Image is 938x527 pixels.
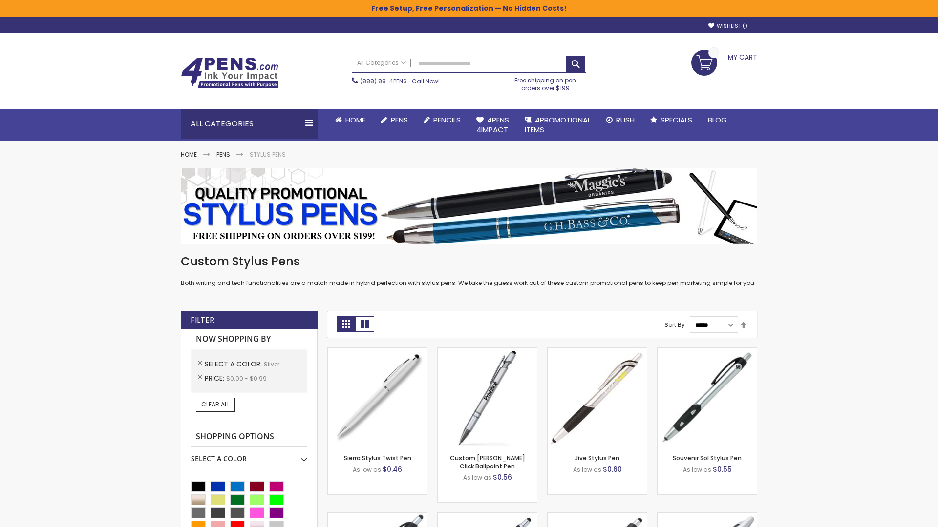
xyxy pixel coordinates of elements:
[328,348,427,447] img: Stypen-35-Silver
[525,115,591,135] span: 4PROMOTIONAL ITEMS
[433,115,461,125] span: Pencils
[191,426,307,447] strong: Shopping Options
[438,348,537,447] img: Custom Alex II Click Ballpoint Pen-Silver
[598,109,642,131] a: Rush
[191,329,307,349] strong: Now Shopping by
[181,109,318,139] div: All Categories
[344,454,411,462] a: Sierra Stylus Twist Pen
[327,109,373,131] a: Home
[658,347,757,356] a: Souvenir Sol Stylus Pen-Silver
[216,150,230,159] a: Pens
[345,115,365,125] span: Home
[548,348,647,447] img: Jive Stylus Pen-Silver
[476,115,509,135] span: 4Pens 4impact
[517,109,598,141] a: 4PROMOTIONALITEMS
[493,472,512,482] span: $0.56
[328,512,427,521] a: React Stylus Grip Pen-Silver
[353,466,381,474] span: As low as
[352,55,411,71] a: All Categories
[181,57,278,88] img: 4Pens Custom Pens and Promotional Products
[469,109,517,141] a: 4Pens4impact
[664,321,685,329] label: Sort By
[708,115,727,125] span: Blog
[658,512,757,521] a: Twist Highlighter-Pen Stylus Combo-Silver
[360,77,407,85] a: (888) 88-4PENS
[328,347,427,356] a: Stypen-35-Silver
[383,465,402,474] span: $0.46
[181,150,197,159] a: Home
[191,315,214,325] strong: Filter
[416,109,469,131] a: Pencils
[661,115,692,125] span: Specials
[196,398,235,411] a: Clear All
[191,447,307,464] div: Select A Color
[573,466,601,474] span: As low as
[360,77,440,85] span: - Call Now!
[463,473,491,482] span: As low as
[603,465,622,474] span: $0.60
[713,465,732,474] span: $0.55
[658,348,757,447] img: Souvenir Sol Stylus Pen-Silver
[673,454,742,462] a: Souvenir Sol Stylus Pen
[616,115,635,125] span: Rush
[181,254,757,287] div: Both writing and tech functionalities are a match made in hybrid perfection with stylus pens. We ...
[450,454,525,470] a: Custom [PERSON_NAME] Click Ballpoint Pen
[226,374,267,383] span: $0.00 - $0.99
[357,59,406,67] span: All Categories
[438,347,537,356] a: Custom Alex II Click Ballpoint Pen-Silver
[708,22,747,30] a: Wishlist
[700,109,735,131] a: Blog
[505,73,587,92] div: Free shipping on pen orders over $199
[181,254,757,269] h1: Custom Stylus Pens
[548,512,647,521] a: Souvenir® Emblem Stylus Pen-Silver
[575,454,619,462] a: Jive Stylus Pen
[337,316,356,332] strong: Grid
[438,512,537,521] a: Epiphany Stylus Pens-Silver
[373,109,416,131] a: Pens
[548,347,647,356] a: Jive Stylus Pen-Silver
[205,373,226,383] span: Price
[642,109,700,131] a: Specials
[201,400,230,408] span: Clear All
[250,150,286,159] strong: Stylus Pens
[264,360,279,368] span: Silver
[391,115,408,125] span: Pens
[205,359,264,369] span: Select A Color
[683,466,711,474] span: As low as
[181,168,757,244] img: Stylus Pens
